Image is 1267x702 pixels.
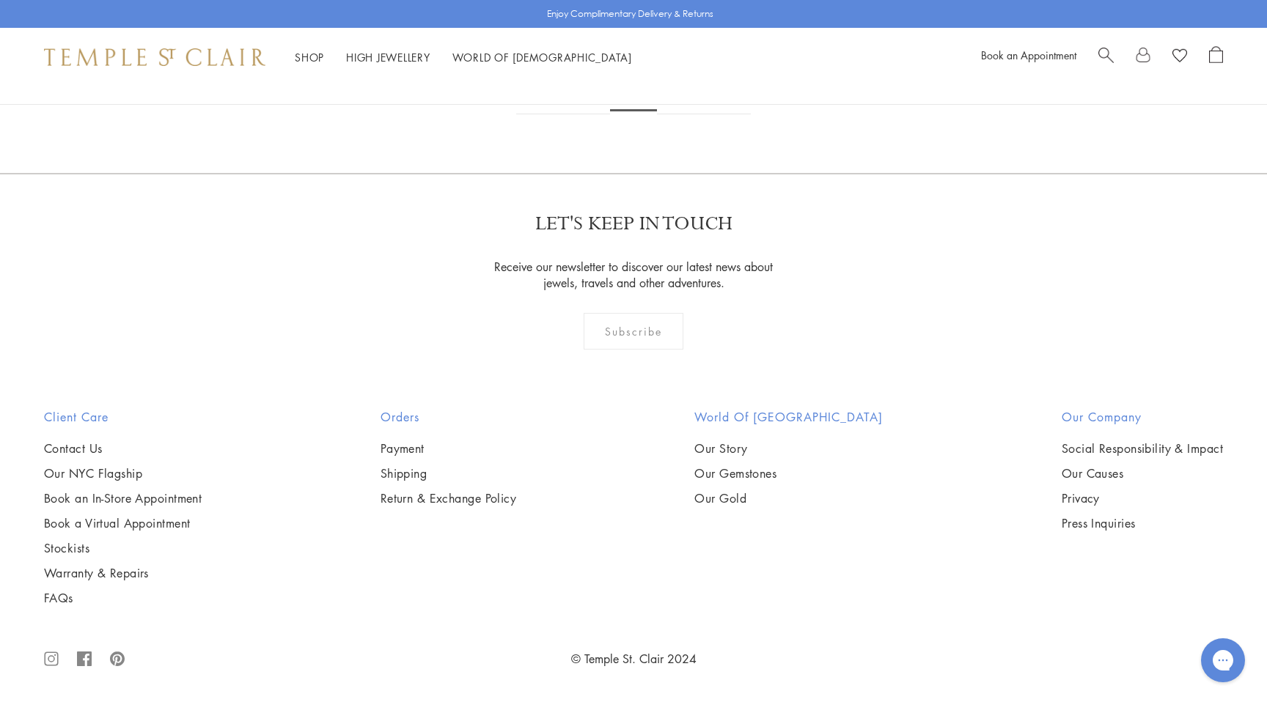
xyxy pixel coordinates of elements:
a: FAQs [44,590,202,606]
a: Search [1098,46,1114,68]
h2: Our Company [1062,408,1223,426]
h2: Orders [381,408,517,426]
a: View Wishlist [1172,46,1187,68]
a: World of [DEMOGRAPHIC_DATA]World of [DEMOGRAPHIC_DATA] [452,50,632,64]
a: Book an Appointment [981,48,1076,62]
p: Receive our newsletter to discover our latest news about jewels, travels and other adventures. [485,259,782,291]
nav: Main navigation [295,48,632,67]
a: Press Inquiries [1062,515,1223,531]
a: Payment [381,440,517,457]
p: Enjoy Complimentary Delivery & Returns [547,7,713,21]
h2: World of [GEOGRAPHIC_DATA] [694,408,883,426]
a: Our Story [694,440,883,457]
a: High JewelleryHigh Jewellery [346,50,430,64]
a: Our Causes [1062,465,1223,481]
p: LET'S KEEP IN TOUCH [535,211,732,237]
a: ShopShop [295,50,324,64]
h2: Client Care [44,408,202,426]
a: Warranty & Repairs [44,565,202,581]
a: Shipping [381,465,517,481]
img: Temple St. Clair [44,48,265,66]
a: Privacy [1062,490,1223,506]
a: Our Gemstones [694,465,883,481]
a: Social Responsibility & Impact [1062,440,1223,457]
a: Book an In-Store Appointment [44,490,202,506]
a: Open Shopping Bag [1209,46,1223,68]
a: Our Gold [694,490,883,506]
a: © Temple St. Clair 2024 [571,651,697,667]
a: Contact Us [44,440,202,457]
a: Return & Exchange Policy [381,490,517,506]
div: Subscribe [584,313,684,350]
a: Stockists [44,540,202,556]
a: Book a Virtual Appointment [44,515,202,531]
iframe: Gorgias live chat messenger [1194,633,1252,687]
a: Our NYC Flagship [44,465,202,481]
